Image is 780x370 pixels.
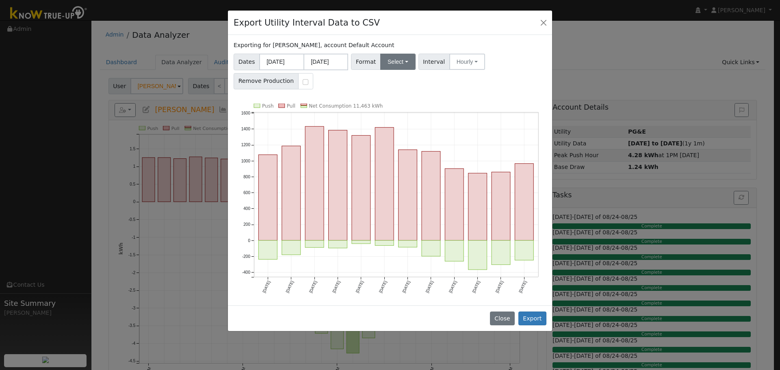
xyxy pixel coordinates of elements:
[352,240,370,244] rect: onclick=""
[329,240,347,248] rect: onclick=""
[285,280,295,293] text: [DATE]
[355,280,364,293] text: [DATE]
[468,173,487,240] rect: onclick=""
[234,54,260,70] span: Dates
[418,54,450,70] span: Interval
[309,103,383,109] text: Net Consumption 11,463 kWh
[399,240,417,247] rect: onclick=""
[305,126,324,240] rect: onclick=""
[448,280,457,293] text: [DATE]
[287,103,295,109] text: Pull
[518,280,527,293] text: [DATE]
[351,54,381,70] span: Format
[422,240,440,256] rect: onclick=""
[422,151,440,240] rect: onclick=""
[234,16,380,29] h4: Export Utility Interval Data to CSV
[375,240,394,246] rect: onclick=""
[445,240,464,261] rect: onclick=""
[495,280,504,293] text: [DATE]
[234,73,299,89] span: Remove Production
[471,280,481,293] text: [DATE]
[331,280,341,293] text: [DATE]
[378,280,388,293] text: [DATE]
[490,312,515,325] button: Close
[234,41,394,50] label: Exporting for [PERSON_NAME], account Default Account
[241,111,251,115] text: 1600
[243,206,250,211] text: 400
[399,149,417,240] rect: onclick=""
[515,240,534,260] rect: onclick=""
[492,172,510,240] rect: onclick=""
[538,17,549,28] button: Close
[262,280,271,293] text: [DATE]
[308,280,318,293] text: [DATE]
[241,127,251,131] text: 1400
[242,254,250,259] text: -200
[518,312,546,325] button: Export
[449,54,485,70] button: Hourly
[445,169,464,240] rect: onclick=""
[259,240,277,260] rect: onclick=""
[242,270,250,275] text: -400
[515,164,534,240] rect: onclick=""
[282,146,301,240] rect: onclick=""
[241,158,251,163] text: 1000
[282,240,301,255] rect: onclick=""
[401,280,411,293] text: [DATE]
[248,238,251,242] text: 0
[241,143,251,147] text: 1200
[305,240,324,247] rect: onclick=""
[468,240,487,270] rect: onclick=""
[259,155,277,240] rect: onclick=""
[243,190,250,195] text: 600
[380,54,416,70] button: Select
[329,130,347,240] rect: onclick=""
[352,135,370,240] rect: onclick=""
[375,127,394,240] rect: onclick=""
[262,103,274,109] text: Push
[243,222,250,227] text: 200
[243,175,250,179] text: 800
[425,280,434,293] text: [DATE]
[492,240,510,265] rect: onclick=""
